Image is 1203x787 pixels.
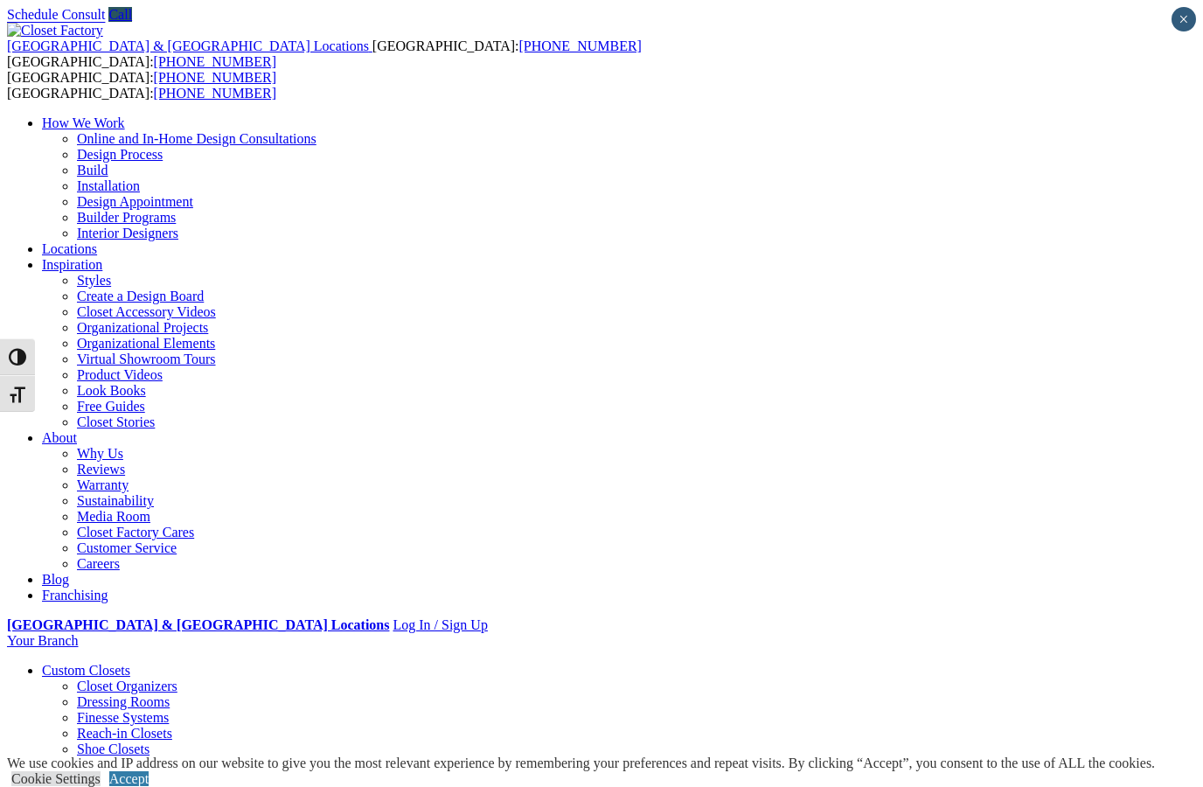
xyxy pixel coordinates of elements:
a: Closet Accessory Videos [77,304,216,319]
a: Organizational Projects [77,320,208,335]
a: Closet Stories [77,414,155,429]
a: [PHONE_NUMBER] [518,38,641,53]
a: Design Appointment [77,194,193,209]
a: [GEOGRAPHIC_DATA] & [GEOGRAPHIC_DATA] Locations [7,38,372,53]
a: Closet Organizers [77,679,177,693]
a: Your Branch [7,633,78,648]
a: Installation [77,178,140,193]
a: Dressing Rooms [77,694,170,709]
a: Customer Service [77,540,177,555]
button: Close [1172,7,1196,31]
a: Cookie Settings [11,771,101,786]
img: Closet Factory [7,23,103,38]
a: Builder Programs [77,210,176,225]
a: Reviews [77,462,125,477]
a: Franchising [42,588,108,602]
span: [GEOGRAPHIC_DATA]: [GEOGRAPHIC_DATA]: [7,38,642,69]
div: We use cookies and IP address on our website to give you the most relevant experience by remember... [7,756,1155,771]
a: Blog [42,572,69,587]
a: Interior Designers [77,226,178,240]
a: Why Us [77,446,123,461]
a: How We Work [42,115,125,130]
a: Create a Design Board [77,289,204,303]
a: Free Guides [77,399,145,414]
a: About [42,430,77,445]
a: Locations [42,241,97,256]
a: Inspiration [42,257,102,272]
a: [GEOGRAPHIC_DATA] & [GEOGRAPHIC_DATA] Locations [7,617,389,632]
a: [PHONE_NUMBER] [154,70,276,85]
a: Schedule Consult [7,7,105,22]
a: Virtual Showroom Tours [77,352,216,366]
a: Shoe Closets [77,742,150,756]
a: Accept [109,771,149,786]
a: Organizational Elements [77,336,215,351]
a: Media Room [77,509,150,524]
a: [PHONE_NUMBER] [154,86,276,101]
a: Styles [77,273,111,288]
a: Look Books [77,383,146,398]
a: [PHONE_NUMBER] [154,54,276,69]
span: [GEOGRAPHIC_DATA] & [GEOGRAPHIC_DATA] Locations [7,38,369,53]
a: Sustainability [77,493,154,508]
a: Design Process [77,147,163,162]
a: Call [108,7,132,22]
span: [GEOGRAPHIC_DATA]: [GEOGRAPHIC_DATA]: [7,70,276,101]
a: Finesse Systems [77,710,169,725]
a: Product Videos [77,367,163,382]
a: Online and In-Home Design Consultations [77,131,316,146]
a: Build [77,163,108,178]
a: Log In / Sign Up [393,617,487,632]
a: Custom Closets [42,663,130,678]
a: Careers [77,556,120,571]
a: Reach-in Closets [77,726,172,741]
a: Warranty [77,477,129,492]
a: Closet Factory Cares [77,525,194,540]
